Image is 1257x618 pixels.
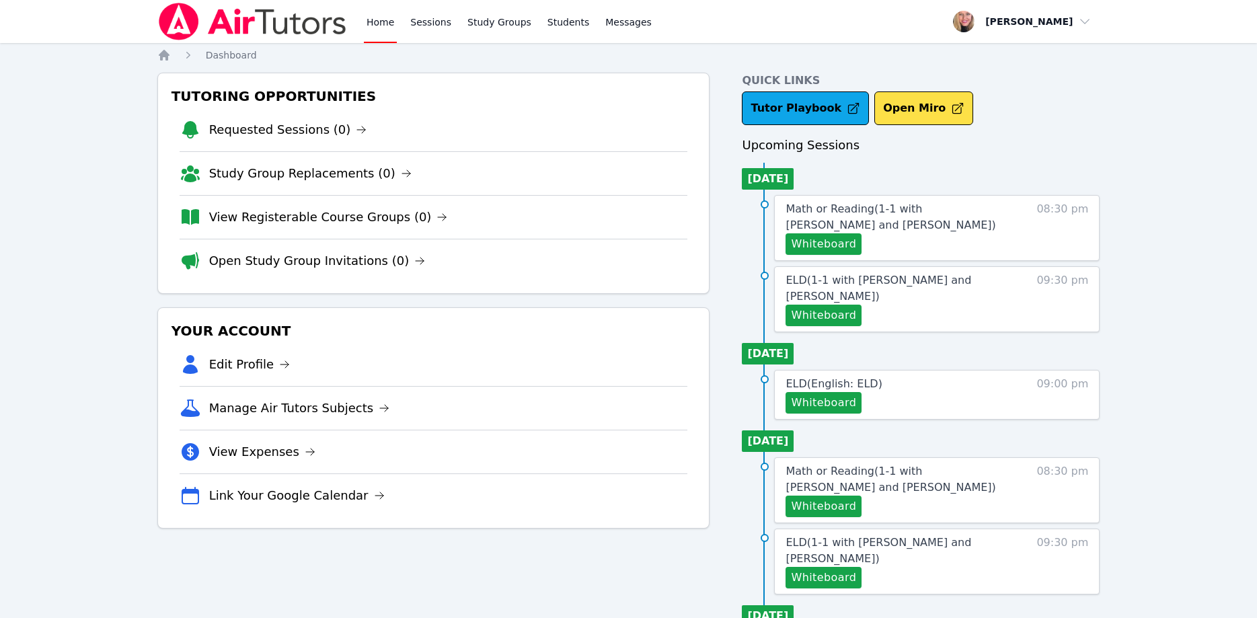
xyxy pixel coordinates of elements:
[742,430,794,452] li: [DATE]
[209,486,385,505] a: Link Your Google Calendar
[157,3,348,40] img: Air Tutors
[742,136,1100,155] h3: Upcoming Sessions
[169,84,699,108] h3: Tutoring Opportunities
[786,392,862,414] button: Whiteboard
[1036,535,1088,588] span: 09:30 pm
[786,274,971,303] span: ELD ( 1-1 with [PERSON_NAME] and [PERSON_NAME] )
[742,73,1100,89] h4: Quick Links
[1036,463,1088,517] span: 08:30 pm
[742,343,794,364] li: [DATE]
[1036,201,1088,255] span: 08:30 pm
[786,463,1012,496] a: Math or Reading(1-1 with [PERSON_NAME] and [PERSON_NAME])
[786,377,882,390] span: ELD ( English: ELD )
[1036,272,1088,326] span: 09:30 pm
[206,50,257,61] span: Dashboard
[786,272,1012,305] a: ELD(1-1 with [PERSON_NAME] and [PERSON_NAME])
[786,201,1012,233] a: Math or Reading(1-1 with [PERSON_NAME] and [PERSON_NAME])
[209,355,291,374] a: Edit Profile
[786,376,882,392] a: ELD(English: ELD)
[209,120,367,139] a: Requested Sessions (0)
[786,567,862,588] button: Whiteboard
[157,48,1100,62] nav: Breadcrumb
[874,91,973,125] button: Open Miro
[786,202,995,231] span: Math or Reading ( 1-1 with [PERSON_NAME] and [PERSON_NAME] )
[786,496,862,517] button: Whiteboard
[209,252,426,270] a: Open Study Group Invitations (0)
[742,91,869,125] a: Tutor Playbook
[605,15,652,29] span: Messages
[786,465,995,494] span: Math or Reading ( 1-1 with [PERSON_NAME] and [PERSON_NAME] )
[209,399,390,418] a: Manage Air Tutors Subjects
[742,168,794,190] li: [DATE]
[786,536,971,565] span: ELD ( 1-1 with [PERSON_NAME] and [PERSON_NAME] )
[209,442,315,461] a: View Expenses
[786,233,862,255] button: Whiteboard
[1036,376,1088,414] span: 09:00 pm
[169,319,699,343] h3: Your Account
[209,164,412,183] a: Study Group Replacements (0)
[206,48,257,62] a: Dashboard
[786,305,862,326] button: Whiteboard
[786,535,1012,567] a: ELD(1-1 with [PERSON_NAME] and [PERSON_NAME])
[209,208,448,227] a: View Registerable Course Groups (0)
